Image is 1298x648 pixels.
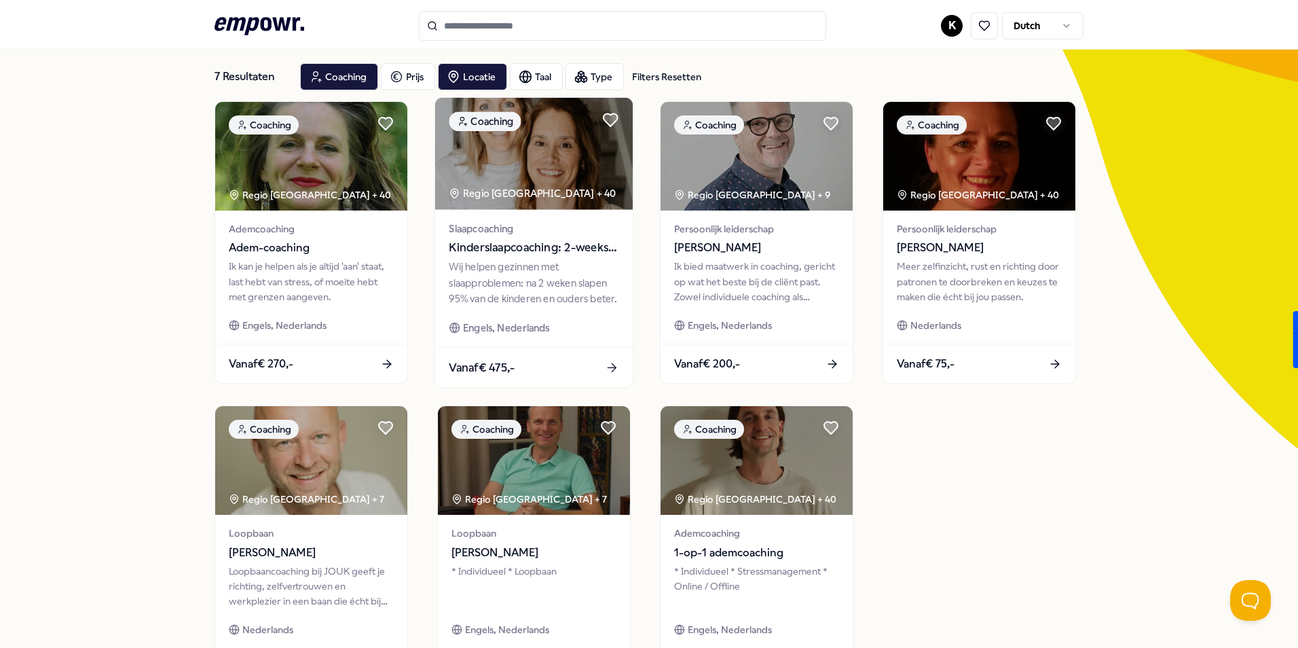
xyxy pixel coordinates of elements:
[897,259,1062,304] div: Meer zelfinzicht, rust en richting door patronen te doorbreken en keuzes te maken die écht bij jo...
[451,544,616,562] span: [PERSON_NAME]
[897,355,954,373] span: Vanaf € 75,-
[215,102,407,211] img: package image
[510,63,563,90] button: Taal
[242,318,327,333] span: Engels, Nederlands
[674,221,839,236] span: Persoonlijk leiderschap
[661,406,853,515] img: package image
[438,63,507,90] button: Locatie
[215,406,407,515] img: package image
[449,359,515,376] span: Vanaf € 475,-
[674,115,744,134] div: Coaching
[229,187,391,202] div: Regio [GEOGRAPHIC_DATA] + 40
[674,355,740,373] span: Vanaf € 200,-
[229,221,394,236] span: Ademcoaching
[229,544,394,562] span: [PERSON_NAME]
[451,420,521,439] div: Coaching
[660,101,853,384] a: package imageCoachingRegio [GEOGRAPHIC_DATA] + 9Persoonlijk leiderschap[PERSON_NAME]Ik bied maatw...
[674,420,744,439] div: Coaching
[229,526,394,541] span: Loopbaan
[883,101,1076,384] a: package imageCoachingRegio [GEOGRAPHIC_DATA] + 40Persoonlijk leiderschap[PERSON_NAME]Meer zelfinz...
[465,622,549,637] span: Engels, Nederlands
[449,221,618,236] span: Slaapcoaching
[419,11,826,41] input: Search for products, categories or subcategories
[661,102,853,211] img: package image
[674,187,830,202] div: Regio [GEOGRAPHIC_DATA] + 9
[451,526,616,541] span: Loopbaan
[229,420,299,439] div: Coaching
[449,185,616,201] div: Regio [GEOGRAPHIC_DATA] + 40
[688,318,772,333] span: Engels, Nederlands
[435,98,633,210] img: package image
[438,406,630,515] img: package image
[451,492,607,507] div: Regio [GEOGRAPHIC_DATA] + 7
[941,15,963,37] button: K
[229,564,394,609] div: Loopbaancoaching bij JOUK geeft je richting, zelfvertrouwen en werkplezier in een baan die écht b...
[674,544,839,562] span: 1-op-1 ademcoaching
[215,63,289,90] div: 7 Resultaten
[300,63,378,90] button: Coaching
[897,187,1059,202] div: Regio [GEOGRAPHIC_DATA] + 40
[565,63,624,90] button: Type
[897,221,1062,236] span: Persoonlijk leiderschap
[242,622,293,637] span: Nederlands
[897,115,967,134] div: Coaching
[215,101,408,384] a: package imageCoachingRegio [GEOGRAPHIC_DATA] + 40AdemcoachingAdem-coachingIk kan je helpen als je...
[381,63,435,90] button: Prijs
[1230,580,1271,621] iframe: Help Scout Beacon - Open
[674,526,839,541] span: Ademcoaching
[883,102,1075,211] img: package image
[229,259,394,304] div: Ik kan je helpen als je altijd 'aan' staat, last hebt van stress, of moeite hebt met grenzen aang...
[910,318,961,333] span: Nederlands
[674,492,836,507] div: Regio [GEOGRAPHIC_DATA] + 40
[897,239,1062,257] span: [PERSON_NAME]
[229,355,293,373] span: Vanaf € 270,-
[229,115,299,134] div: Coaching
[449,259,618,306] div: Wij helpen gezinnen met slaapproblemen: na 2 weken slapen 95% van de kinderen en ouders beter.
[449,239,618,257] span: Kinderslaapcoaching: 2-weekse slaapcoach trajecten
[434,97,634,389] a: package imageCoachingRegio [GEOGRAPHIC_DATA] + 40SlaapcoachingKinderslaapcoaching: 2-weekse slaap...
[229,239,394,257] span: Adem-coaching
[449,111,521,131] div: Coaching
[674,239,839,257] span: [PERSON_NAME]
[463,320,550,336] span: Engels, Nederlands
[674,259,839,304] div: Ik bied maatwerk in coaching, gericht op wat het beste bij de cliënt past. Zowel individuele coac...
[674,564,839,609] div: * Individueel * Stressmanagement * Online / Offline
[632,69,701,84] div: Filters Resetten
[688,622,772,637] span: Engels, Nederlands
[229,492,384,507] div: Regio [GEOGRAPHIC_DATA] + 7
[451,564,616,609] div: * Individueel * Loopbaan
